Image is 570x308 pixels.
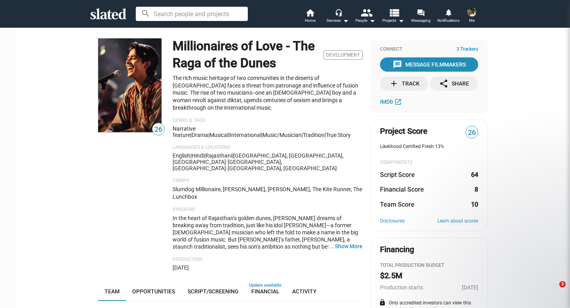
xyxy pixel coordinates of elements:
mat-icon: arrow_drop_down [341,16,350,25]
div: People [355,16,375,25]
span: | [190,152,192,159]
mat-icon: notifications [445,8,452,16]
span: music/musician [262,132,302,138]
span: Financial [251,288,279,295]
span: IMDb [380,99,393,105]
a: Activity [286,282,323,301]
button: Projects [379,8,407,25]
p: Comps [173,178,363,184]
span: Project Score [380,126,427,137]
span: Development [323,50,363,60]
mat-icon: people [361,7,372,18]
div: Financing [380,244,414,255]
span: [DATE] [462,284,478,291]
span: Drama [192,132,208,138]
a: Notifications [435,8,462,25]
a: Disclosures [380,218,405,224]
p: Synopsis [173,207,363,213]
span: Messaging [411,16,431,25]
span: Script/Screening [188,288,239,295]
span: Projects [382,16,404,25]
span: … [327,243,335,250]
h2: $2.5M [380,270,402,281]
mat-icon: message [393,60,402,69]
span: Rajasthani [205,152,232,159]
mat-icon: open_in_new [394,98,402,105]
span: Notifications [437,16,460,25]
span: Production starts [380,284,423,291]
span: | [325,132,326,138]
img: Esha Bargate [467,7,477,17]
p: The rich music heritage of two communities in the deserts of [GEOGRAPHIC_DATA] faces a threat fro... [173,74,363,111]
p: Genre & Tags [173,118,363,124]
button: Track [380,76,428,91]
mat-icon: arrow_drop_down [367,16,377,25]
dt: Financial Score [380,185,424,194]
mat-icon: arrow_drop_down [396,16,406,25]
span: | [228,132,230,138]
button: …Show More [335,243,363,250]
p: Slumdog Millionaire, [PERSON_NAME], [PERSON_NAME], The Kite Runner, The Lunchbox [173,186,363,200]
div: Total Production budget [380,262,478,269]
span: Me [469,16,475,25]
span: English [173,152,190,159]
div: Message Filmmakers [393,57,466,72]
span: Hindi [192,152,204,159]
p: Production [173,257,363,263]
span: · [226,165,228,171]
span: Team [104,288,120,295]
button: Message Filmmakers [380,57,478,72]
span: · [226,159,228,165]
span: [GEOGRAPHIC_DATA], [GEOGRAPHIC_DATA], [GEOGRAPHIC_DATA] [173,152,344,165]
a: Home [296,8,324,25]
span: true story [326,132,351,138]
div: Connect [380,46,478,53]
span: | [261,132,262,138]
span: Narrative feature [173,125,196,138]
div: COMPONENTS [380,160,478,166]
mat-icon: home [305,8,315,17]
span: [DATE] [173,264,189,271]
iframe: Intercom live chat [543,281,562,300]
mat-icon: lock [379,299,386,306]
mat-icon: forum [417,9,424,16]
span: Opportunities [132,288,175,295]
span: 26 [152,124,164,135]
button: Esha BargateMe [462,6,481,26]
span: 3 Trackers [456,46,478,53]
input: Search people and projects [136,7,248,21]
mat-icon: view_list [388,7,400,18]
div: Track [389,76,420,91]
button: People [351,8,379,25]
dt: Team Score [380,200,414,209]
span: 26 [466,127,478,138]
span: | [302,132,303,138]
span: | [208,132,209,138]
span: | [190,132,192,138]
a: Opportunities [126,282,181,301]
span: 3 [559,281,566,287]
img: Millionaires of Love - The Raga of the Dunes [98,38,161,132]
span: tradition [303,132,325,138]
dt: Script Score [380,171,415,179]
mat-icon: headset_mic [335,9,342,16]
span: [GEOGRAPHIC_DATA], [GEOGRAPHIC_DATA] [228,165,337,171]
span: Home [305,16,315,25]
div: Share [439,76,469,91]
span: | [232,152,233,159]
span: Musical [209,132,228,138]
a: Script/Screening [181,282,245,301]
a: IMDb [380,97,404,106]
a: Team [98,282,126,301]
div: Likelihood Certified Fresh 13% [380,144,478,150]
a: Messaging [407,8,435,25]
button: Share [430,76,478,91]
p: Languages & Locations [173,144,363,151]
span: | [204,152,205,159]
div: Services [327,16,349,25]
button: Services [324,8,351,25]
span: [GEOGRAPHIC_DATA], [GEOGRAPHIC_DATA] [173,159,282,171]
h1: Millionaires of Love - The Raga of the Dunes [173,38,320,71]
span: international [230,132,261,138]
